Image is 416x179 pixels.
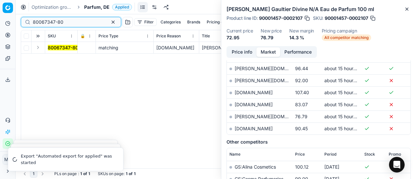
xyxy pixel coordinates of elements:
span: SKU : [313,16,323,20]
a: [DOMAIN_NAME] [235,90,273,95]
a: [PERSON_NAME][DOMAIN_NAME] [235,114,310,119]
nav: pagination [21,170,46,178]
span: Stock [364,152,375,157]
span: PLs on page [54,171,77,176]
span: 90001457-0002107 [325,15,368,21]
div: matching [98,45,151,51]
span: 90001457-0002107 [259,15,303,21]
span: about 15 hours ago [324,78,365,83]
span: Title [202,33,210,39]
nav: breadcrumb [32,4,132,10]
span: Parfum, DEApplied [84,4,132,10]
a: [PERSON_NAME][DOMAIN_NAME] [235,66,310,71]
h2: [PERSON_NAME] Gaultier Divine N/A Eau de Parfum 100 ml [227,5,411,13]
div: Open Intercom Messenger [389,157,405,173]
button: 80067347-80 [48,45,78,51]
span: 107.40 [295,90,309,95]
span: [DATE] [324,164,339,170]
span: All competitor matching [322,34,371,41]
span: Price Reason [156,33,181,39]
span: Name [229,152,240,157]
span: Price [295,152,305,157]
button: Pricing campaign [204,18,241,26]
dt: Pricing campaign [322,29,371,33]
button: Go to previous page [21,170,29,178]
div: [DOMAIN_NAME] [156,45,196,51]
span: Period [324,152,336,157]
button: Expand [34,44,42,51]
strong: of [129,171,133,176]
span: [PERSON_NAME] Good Girl N/A Eau de Parfum 80 ml [202,45,316,50]
span: SKUs on page : [98,171,124,176]
dd: 72.95 [227,34,253,41]
strong: of [83,171,87,176]
div: Export "Automated export for applied" was started [21,153,115,166]
button: Filter [134,18,157,26]
h5: Other competitors [227,139,411,145]
button: Expand all [34,32,42,40]
input: Search by SKU or title [33,19,104,25]
span: 83.07 [295,102,308,107]
strong: 1 [126,171,127,176]
span: MC [3,155,13,164]
strong: 1 [80,171,82,176]
span: about 15 hours ago [324,66,365,71]
button: Brands [185,18,203,26]
span: Applied [112,4,132,10]
dd: 14.3 % [289,34,314,41]
button: Go to next page [39,170,46,178]
span: about 15 hours ago [324,90,365,95]
mark: 80067347-80 [48,45,78,50]
span: 96.44 [295,66,308,71]
span: 90.45 [295,126,308,131]
span: Product line ID : [227,16,258,20]
a: GS:Alina Cosmetics [235,164,276,170]
dt: Current price [227,29,253,33]
span: about 15 hours ago [324,114,365,119]
span: SKU [48,33,56,39]
dt: New price [261,29,281,33]
span: about 15 hours ago [324,102,365,107]
span: about 15 hours ago [324,126,365,131]
a: [DOMAIN_NAME] [235,126,273,131]
button: Performance [280,47,316,57]
dd: 76.79 [261,34,281,41]
span: 76.79 [295,114,307,119]
a: [DOMAIN_NAME] [235,102,273,107]
dt: New margin [289,29,314,33]
button: Categories [158,18,183,26]
span: 92.00 [295,78,308,83]
button: Market [256,47,280,57]
div: : [54,171,90,176]
span: 🔒 [80,33,85,39]
span: Promo [389,152,401,157]
button: MC [3,154,13,165]
button: 1 [30,170,37,178]
strong: 1 [88,171,90,176]
a: [PERSON_NAME][DOMAIN_NAME] [235,78,310,83]
button: Price info [227,47,256,57]
strong: 1 [134,171,136,176]
a: Optimization groups [32,4,73,10]
span: Price Type [98,33,118,39]
span: Parfum, DE [84,4,110,10]
span: 100.12 [295,164,309,170]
